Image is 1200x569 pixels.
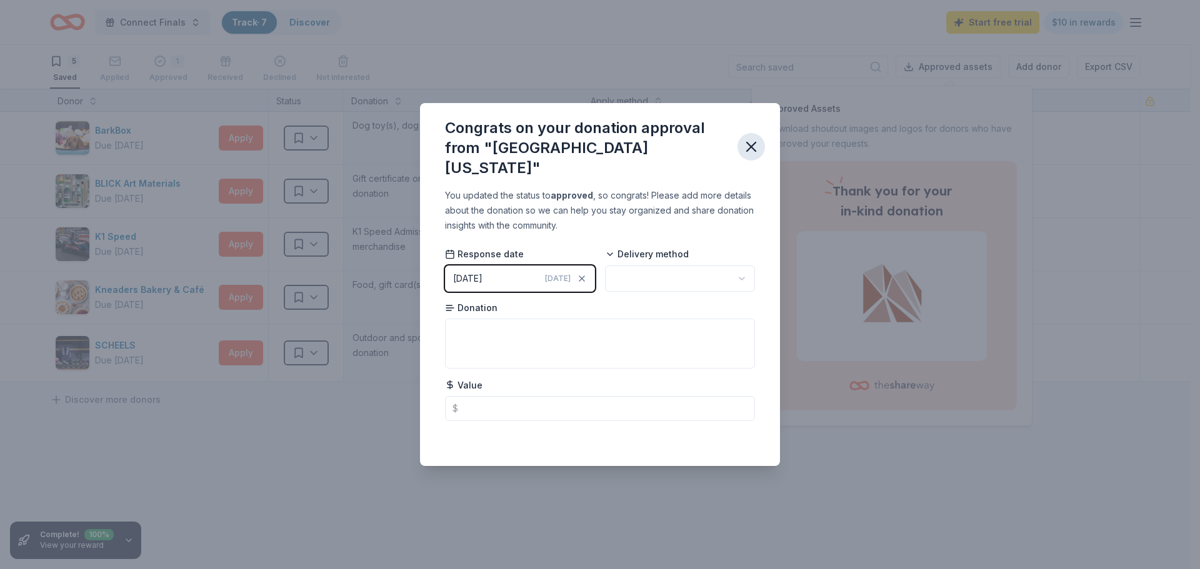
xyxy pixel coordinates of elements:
span: Delivery method [605,248,689,260]
div: [DATE] [453,271,482,286]
span: [DATE] [545,274,571,284]
span: Donation [445,302,497,314]
span: Value [445,379,482,392]
b: approved [551,190,593,200]
div: You updated the status to , so congrats! Please add more details about the donation so we can hel... [445,188,755,233]
div: Congrats on your donation approval from "[GEOGRAPHIC_DATA][US_STATE]" [445,118,727,178]
span: Response date [445,248,524,260]
button: [DATE][DATE] [445,265,595,292]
